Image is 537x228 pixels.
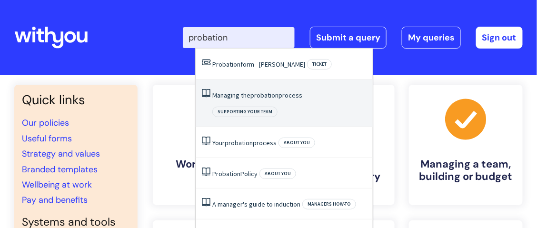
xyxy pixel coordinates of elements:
span: probation [250,91,278,99]
a: Strategy and values [22,148,100,159]
a: A manager's guide to induction [212,200,300,208]
a: Branded templates [22,164,98,175]
a: Our policies [22,117,69,129]
span: About you [278,138,315,148]
span: Probation [212,169,240,178]
span: Supporting your team [212,107,278,117]
a: Managing theprobationprocess [212,91,302,99]
span: Managers how-to [302,199,356,209]
h4: Managing a team, building or budget [417,158,515,183]
a: Yourprobationprocess [212,139,277,147]
a: My queries [402,27,461,49]
h4: Working here [160,158,259,170]
a: Managing a team, building or budget [409,85,523,205]
a: ProbationPolicy [212,169,258,178]
a: Sign out [476,27,523,49]
span: About you [259,169,296,179]
a: Pay and benefits [22,194,88,206]
a: Probationform - [PERSON_NAME] [212,60,305,69]
input: Search [183,27,295,48]
h3: Quick links [22,92,130,108]
span: Ticket [307,59,332,69]
span: Probation [212,60,240,69]
a: Working here [153,85,267,205]
span: probation [225,139,253,147]
a: Submit a query [310,27,387,49]
a: Useful forms [22,133,72,144]
a: Wellbeing at work [22,179,92,190]
div: | - [183,27,523,49]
